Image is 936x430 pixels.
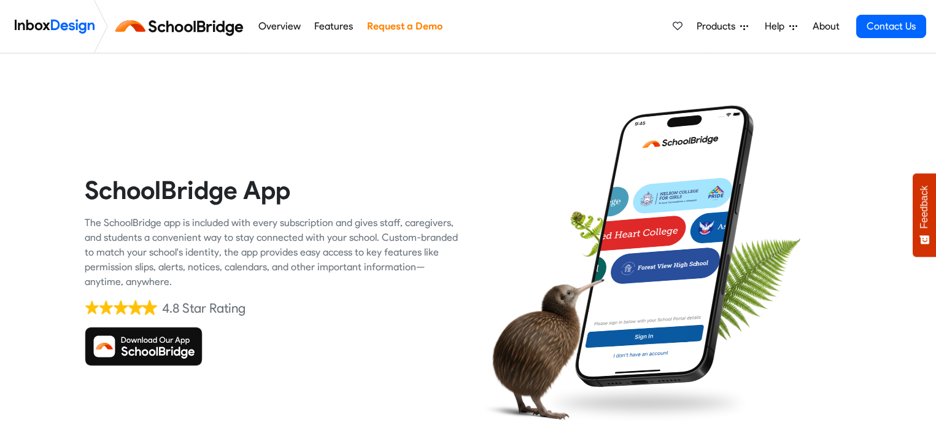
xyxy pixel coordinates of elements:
a: Overview [255,14,304,39]
img: shadow.png [541,380,753,426]
div: 4.8 Star Rating [162,299,246,318]
a: Request a Demo [363,14,446,39]
div: The SchoolBridge app is included with every subscription and gives staff, caregivers, and student... [85,216,459,289]
button: Feedback - Show survey [913,173,936,257]
img: Download SchoolBridge App [85,327,203,366]
img: phone.png [566,104,763,388]
a: Features [311,14,357,39]
img: schoolbridge logo [113,12,251,41]
span: Products [697,19,740,34]
a: Products [692,14,753,39]
a: Help [760,14,802,39]
a: Contact Us [856,15,926,38]
heading: SchoolBridge App [85,174,459,206]
span: Feedback [919,186,930,229]
a: About [809,14,843,39]
span: Help [765,19,789,34]
img: kiwi_bird.png [478,267,605,430]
